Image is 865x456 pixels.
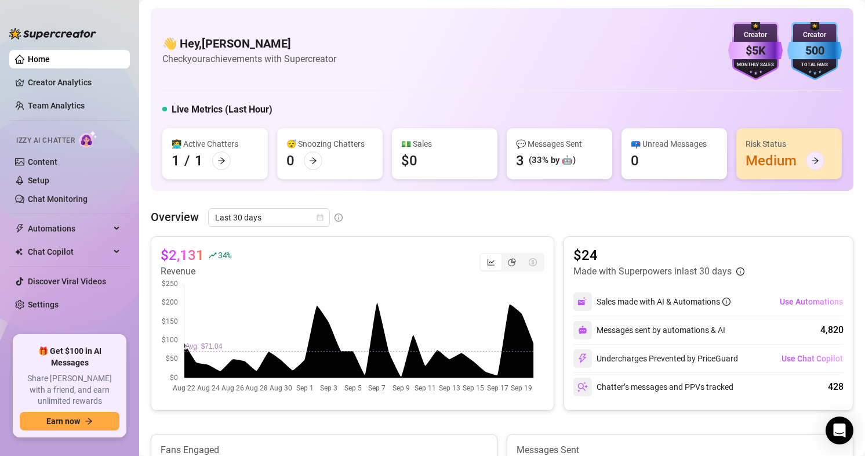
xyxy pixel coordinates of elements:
[28,176,49,185] a: Setup
[28,194,88,204] a: Chat Monitoring
[577,296,588,307] img: svg%3e
[787,22,842,80] img: blue-badge-DgoSNQY1.svg
[780,297,843,306] span: Use Automations
[172,137,259,150] div: 👩‍💻 Active Chatters
[28,101,85,110] a: Team Analytics
[578,325,587,335] img: svg%3e
[529,258,537,266] span: dollar-circle
[401,137,488,150] div: 💵 Sales
[779,292,844,311] button: Use Automations
[728,42,783,60] div: $5K
[335,213,343,222] span: info-circle
[401,151,417,170] div: $0
[573,246,744,265] article: $24
[597,295,730,308] div: Sales made with AI & Automations
[573,321,725,339] div: Messages sent by automations & AI
[508,258,516,266] span: pie-chart
[28,277,106,286] a: Discover Viral Videos
[20,346,119,368] span: 🎁 Get $100 in AI Messages
[516,151,524,170] div: 3
[15,224,24,233] span: thunderbolt
[9,28,96,39] img: logo-BBDzfeDw.svg
[787,30,842,41] div: Creator
[28,219,110,238] span: Automations
[722,298,730,306] span: info-circle
[631,137,718,150] div: 📪 Unread Messages
[573,378,733,396] div: Chatter’s messages and PPVs tracked
[529,154,576,168] div: (33% by 🤖)
[746,137,833,150] div: Risk Status
[195,151,203,170] div: 1
[781,349,844,368] button: Use Chat Copilot
[28,55,50,64] a: Home
[577,353,588,364] img: svg%3e
[162,52,336,66] article: Check your achievements with Supercreator
[736,267,744,276] span: info-circle
[161,246,204,265] article: $2,131
[151,208,199,226] article: Overview
[782,354,843,363] span: Use Chat Copilot
[16,135,75,146] span: Izzy AI Chatter
[28,157,57,167] a: Content
[728,61,783,69] div: Monthly Sales
[28,243,110,261] span: Chat Copilot
[28,300,59,309] a: Settings
[46,417,80,426] span: Earn now
[162,35,336,52] h4: 👋 Hey, [PERSON_NAME]
[820,323,844,337] div: 4,820
[161,265,231,278] article: Revenue
[787,42,842,60] div: 500
[631,151,639,170] div: 0
[172,151,180,170] div: 1
[20,373,119,407] span: Share [PERSON_NAME] with a friend, and earn unlimited rewards
[487,258,495,266] span: line-chart
[577,382,588,392] img: svg%3e
[28,73,121,92] a: Creator Analytics
[728,30,783,41] div: Creator
[20,412,119,430] button: Earn nowarrow-right
[85,417,93,425] span: arrow-right
[215,209,323,226] span: Last 30 days
[573,349,738,368] div: Undercharges Prevented by PriceGuard
[218,249,231,260] span: 34 %
[516,137,603,150] div: 💬 Messages Sent
[209,251,217,259] span: rise
[217,157,226,165] span: arrow-right
[286,137,373,150] div: 😴 Snoozing Chatters
[728,22,783,80] img: purple-badge-B9DA21FR.svg
[479,253,544,272] div: segmented control
[309,157,317,165] span: arrow-right
[286,151,295,170] div: 0
[828,380,844,394] div: 428
[317,214,324,221] span: calendar
[787,61,842,69] div: Total Fans
[15,248,23,256] img: Chat Copilot
[826,417,853,444] div: Open Intercom Messenger
[811,157,819,165] span: arrow-right
[79,131,97,147] img: AI Chatter
[172,103,272,117] h5: Live Metrics (Last Hour)
[573,265,732,278] article: Made with Superpowers in last 30 days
